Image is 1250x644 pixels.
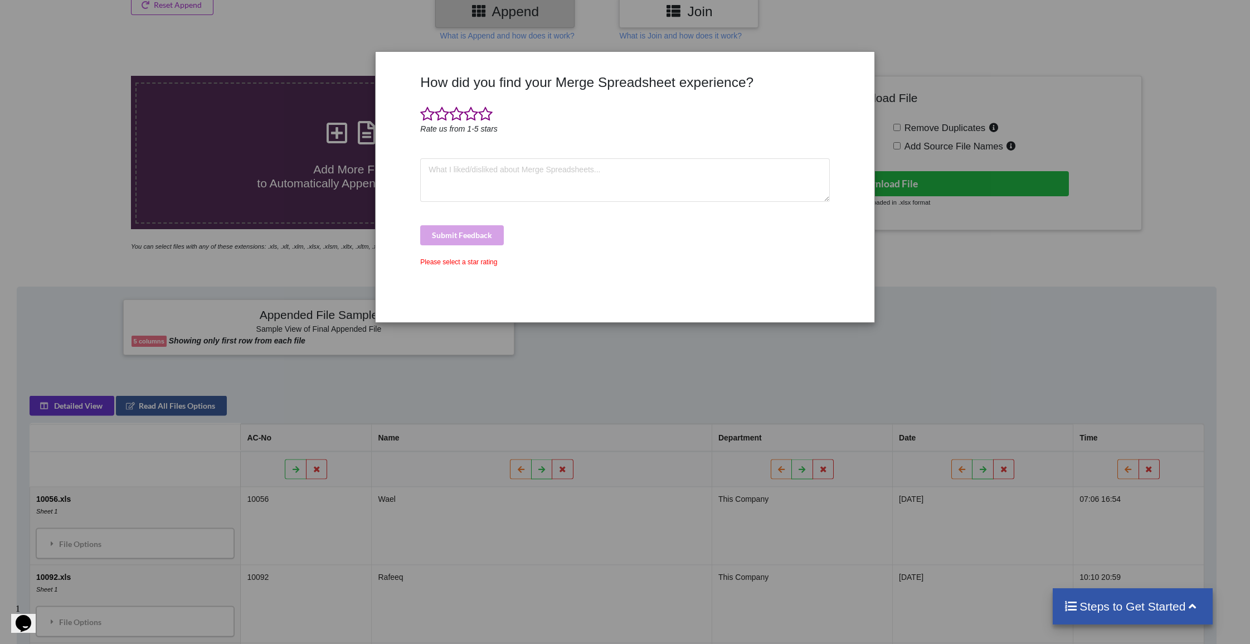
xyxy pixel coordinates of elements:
i: Rate us from 1-5 stars [420,124,498,133]
div: Please select a star rating [420,257,829,267]
iframe: chat widget [11,599,47,633]
h3: How did you find your Merge Spreadsheet experience? [420,74,829,90]
h4: Steps to Get Started [1064,599,1202,613]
